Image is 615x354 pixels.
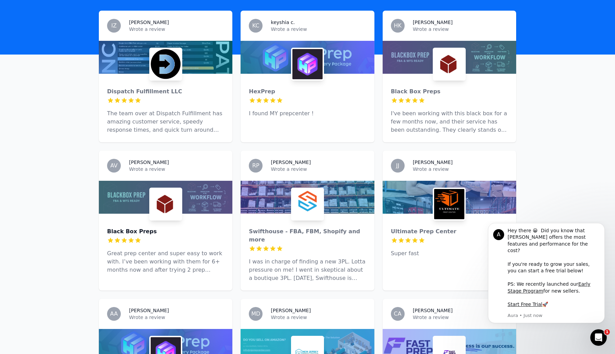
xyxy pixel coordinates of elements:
[383,151,516,291] a: JJ[PERSON_NAME]Wrote a reviewUltimate Prep CenterUltimate Prep CenterSuper fast
[129,159,169,166] h3: [PERSON_NAME]
[111,23,117,28] span: IZ
[292,189,323,219] img: Swifthouse - FBA, FBM, Shopify and more
[271,26,366,33] p: Wrote a review
[271,307,311,314] h3: [PERSON_NAME]
[394,311,402,317] span: CA
[99,11,232,142] a: IZ[PERSON_NAME]Wrote a reviewDispatch Fulfillment LLCDispatch Fulfillment LLCThe team over at Dis...
[478,221,615,349] iframe: Intercom notifications message
[241,151,374,291] a: RP[PERSON_NAME]Wrote a reviewSwifthouse - FBA, FBM, Shopify and moreSwifthouse - FBA, FBM, Shopif...
[271,19,295,26] h3: keyshia c.
[241,11,374,142] a: KCkeyshia c.Wrote a reviewHexPrepHexPrepI found MY prepcenter !
[271,166,366,173] p: Wrote a review
[249,109,366,118] p: I found MY prepcenter !
[129,166,224,173] p: Wrote a review
[394,23,402,28] span: HK
[252,23,259,28] span: KC
[129,26,224,33] p: Wrote a review
[413,314,508,321] p: Wrote a review
[391,249,508,258] p: Super fast
[391,227,508,236] div: Ultimate Prep Center
[434,189,464,219] img: Ultimate Prep Center
[251,311,260,317] span: MD
[413,26,508,33] p: Wrote a review
[252,163,259,168] span: RP
[271,314,366,321] p: Wrote a review
[391,87,508,96] div: Black Box Preps
[383,11,516,142] a: HK[PERSON_NAME]Wrote a reviewBlack Box PrepsBlack Box PrepsI've been working with this black box ...
[413,19,453,26] h3: [PERSON_NAME]
[249,258,366,282] p: I was in charge of finding a new 3PL. Lotta pressure on me! I went in skeptical about a boutique ...
[413,159,453,166] h3: [PERSON_NAME]
[151,49,181,79] img: Dispatch Fulfillment LLC
[396,163,399,168] span: JJ
[413,307,453,314] h3: [PERSON_NAME]
[129,19,169,26] h3: [PERSON_NAME]
[604,329,610,335] span: 1
[107,109,224,134] p: The team over at Dispatch Fulfillment has amazing customer service, speedy response times, and qu...
[129,307,169,314] h3: [PERSON_NAME]
[590,329,607,346] iframe: Intercom live chat
[107,249,224,274] p: Great prep center and super easy to work with. I’ve been working with them for 6+ months now and ...
[107,227,224,236] div: Black Box Preps
[249,227,366,244] div: Swifthouse - FBA, FBM, Shopify and more
[292,49,323,79] img: HexPrep
[151,189,181,219] img: Black Box Preps
[434,49,464,79] img: Black Box Preps
[413,166,508,173] p: Wrote a review
[111,163,118,168] span: AV
[99,151,232,291] a: AV[PERSON_NAME]Wrote a reviewBlack Box PrepsBlack Box PrepsGreat prep center and super easy to wo...
[249,87,366,96] div: HexPrep
[110,311,118,317] span: AA
[107,87,224,96] div: Dispatch Fulfillment LLC
[391,109,508,134] p: I've been working with this black box for a few months now, and their service has been outstandin...
[129,314,224,321] p: Wrote a review
[271,159,311,166] h3: [PERSON_NAME]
